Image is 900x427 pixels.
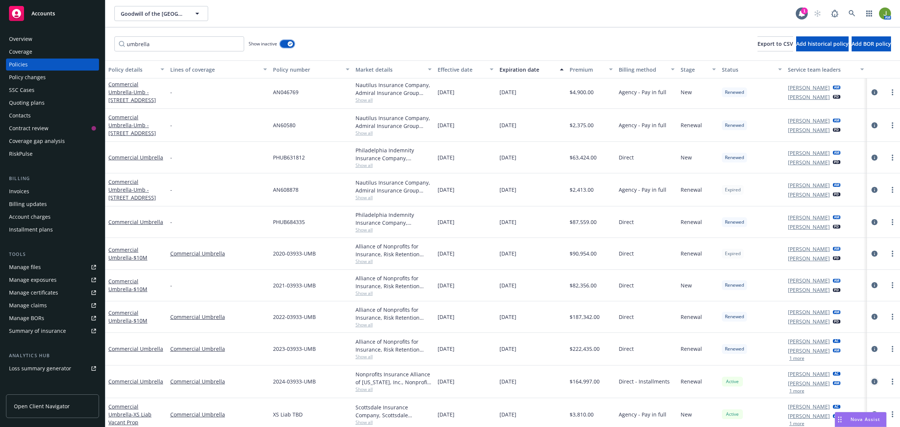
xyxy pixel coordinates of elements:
button: Service team leaders [785,60,867,78]
div: Invoices [9,185,29,197]
span: Expired [725,186,741,193]
a: Manage claims [6,299,99,311]
span: Show all [355,130,432,136]
span: Renewal [681,250,702,257]
a: Commercial Umbrella [108,378,163,385]
a: Commercial Umbrella [108,309,147,324]
span: [DATE] [438,345,454,353]
span: $187,342.00 [570,313,600,321]
span: $2,413.00 [570,186,594,194]
div: Account charges [9,211,51,223]
div: Expiration date [499,66,555,74]
a: [PERSON_NAME] [788,158,830,166]
span: Active [725,411,740,418]
span: Renewed [725,89,744,96]
div: Manage files [9,261,41,273]
span: Agency - Pay in full [619,121,666,129]
a: Manage certificates [6,287,99,299]
a: more [888,410,897,419]
button: Add historical policy [796,36,849,51]
a: [PERSON_NAME] [788,286,830,294]
span: $2,375.00 [570,121,594,129]
span: [DATE] [499,121,516,129]
span: - [170,153,172,161]
a: Coverage gap analysis [6,135,99,147]
a: Installment plans [6,224,99,236]
span: Expired [725,250,741,257]
div: Billing updates [9,198,47,210]
div: Manage claims [9,299,47,311]
span: New [681,153,692,161]
button: Policy number [270,60,352,78]
button: Lines of coverage [167,60,270,78]
span: Add BOR policy [852,40,891,47]
span: Direct [619,153,634,161]
span: Renewed [725,313,744,320]
span: Renewed [725,122,744,129]
span: Direct [619,281,634,289]
span: New [681,410,692,418]
span: [DATE] [438,313,454,321]
div: Effective date [438,66,485,74]
a: circleInformation [870,88,879,97]
span: [DATE] [499,186,516,194]
span: Manage exposures [6,274,99,286]
span: Renewed [725,219,744,226]
button: Stage [678,60,719,78]
button: 1 more [789,421,804,426]
button: Nova Assist [835,412,886,427]
a: Commercial Umbrella [170,313,267,321]
span: [DATE] [438,121,454,129]
a: circleInformation [870,377,879,386]
span: - [170,88,172,96]
a: [PERSON_NAME] [788,181,830,189]
span: - $10M [132,286,147,293]
div: Manage certificates [9,287,58,299]
div: Market details [355,66,424,74]
span: [DATE] [438,218,454,226]
div: 1 [801,8,808,14]
a: Quoting plans [6,97,99,109]
div: Manage exposures [9,274,57,286]
span: - $10M [132,317,147,324]
span: Show all [355,227,432,233]
div: Nautilus Insurance Company, Admiral Insurance Group ([PERSON_NAME] Corporation), [GEOGRAPHIC_DATA] [355,114,432,130]
a: Search [844,6,859,21]
button: 1 more [789,356,804,361]
a: more [888,281,897,290]
span: XS Liab TBD [273,410,303,418]
span: AN608878 [273,186,298,194]
a: Policy changes [6,71,99,83]
span: Renewed [725,282,744,289]
span: Show all [355,97,432,103]
div: Alliance of Nonprofits for Insurance, Risk Retention Group, Inc., Nonprofits Insurance Alliance o... [355,338,432,353]
span: [DATE] [499,377,516,385]
a: Switch app [862,6,877,21]
div: Status [722,66,774,74]
span: Show all [355,162,432,168]
div: Drag to move [835,412,844,427]
span: Renewal [681,345,702,353]
a: more [888,218,897,227]
div: Tools [6,251,99,258]
a: more [888,377,897,386]
span: PHUB631812 [273,153,305,161]
a: more [888,185,897,194]
a: circleInformation [870,249,879,258]
div: Nautilus Insurance Company, Admiral Insurance Group ([PERSON_NAME] Corporation), [GEOGRAPHIC_DATA] [355,81,432,97]
span: Direct [619,250,634,257]
span: Nova Assist [850,416,880,422]
div: Quoting plans [9,97,45,109]
div: Installment plans [9,224,53,236]
button: Expiration date [496,60,567,78]
span: $3,810.00 [570,410,594,418]
a: [PERSON_NAME] [788,277,830,284]
a: Coverage [6,46,99,58]
span: Renewed [725,346,744,352]
a: more [888,153,897,162]
div: Nautilus Insurance Company, Admiral Insurance Group ([PERSON_NAME] Corporation), [GEOGRAPHIC_DATA] [355,179,432,194]
a: more [888,312,897,321]
span: New [681,88,692,96]
span: 2022-03933-UMB [273,313,316,321]
div: Billing method [619,66,666,74]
